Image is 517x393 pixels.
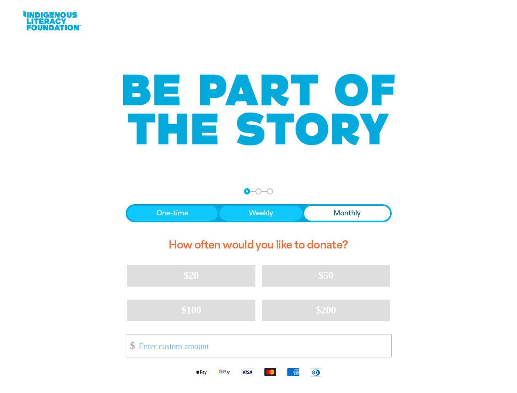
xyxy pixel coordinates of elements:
[334,208,361,218] span: Monthly
[282,367,305,377] img: American Express logo
[219,206,303,221] button: Weekly
[259,367,282,377] img: Mastercard logo
[267,188,273,194] button: Navigate to step 3 of 3 to enter your payment details
[181,304,201,316] span: $100
[304,206,390,221] button: Monthly
[249,208,273,218] span: Weekly
[305,368,327,377] img: Diners Club logo
[156,208,188,218] span: One-time
[133,334,391,357] input: Enter custom amount
[126,232,392,258] h2: How often would you like to donate?
[255,188,262,194] button: Navigate to step 2 of 3 to enter your details
[262,300,390,321] button: $200
[213,367,236,377] img: Google Pay logo
[127,265,255,286] button: $20
[190,367,213,377] img: Apple Pay logo
[244,188,250,194] button: Navigate to step 1 of 3 to enter your donation amount
[262,265,390,286] button: $50
[126,204,392,222] div: Donation frequency
[184,269,199,281] span: $20
[115,58,402,162] img: Be part of the story
[127,300,255,321] button: $100
[126,361,392,383] div: Available payment methods
[127,206,218,221] button: One-time
[236,367,259,377] img: Visa logo
[316,304,336,316] span: $200
[318,269,333,281] span: $50
[126,337,135,355] span: $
